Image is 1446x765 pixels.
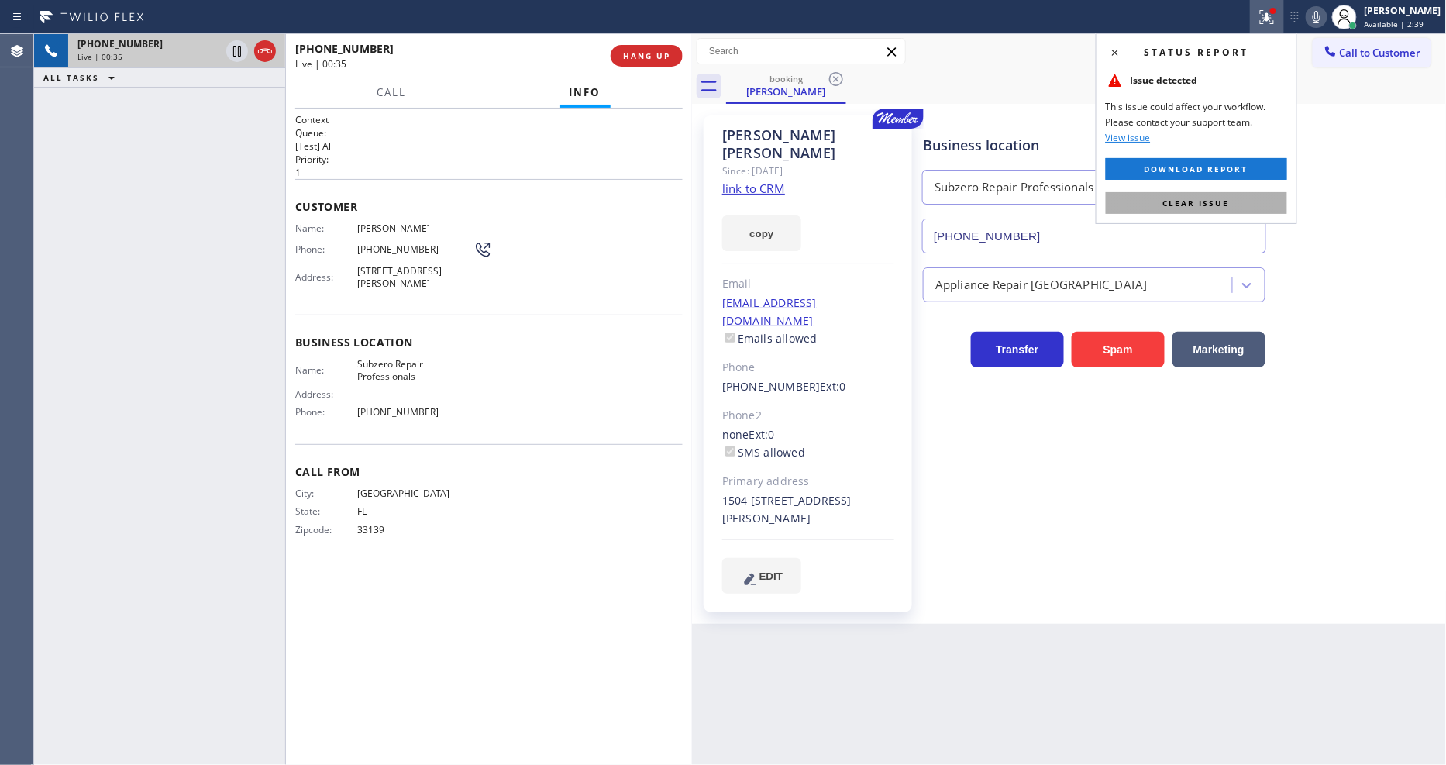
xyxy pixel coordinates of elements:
span: City: [295,488,357,499]
a: link to CRM [722,181,785,196]
div: [PERSON_NAME] [1365,4,1441,17]
span: Name: [295,222,357,234]
span: Zipcode: [295,524,357,536]
span: Call [377,85,406,99]
label: SMS allowed [722,445,805,460]
p: 1 [295,166,683,179]
span: Ext: 0 [821,379,846,394]
span: Address: [295,388,357,400]
div: Business location [923,135,1265,156]
button: Call [367,78,415,108]
span: [PHONE_NUMBER] [77,37,163,50]
h2: Priority: [295,153,683,166]
div: Carlos Soto [728,69,845,102]
span: State: [295,505,357,517]
span: Subzero Repair Professionals [357,358,473,382]
div: [PERSON_NAME] [728,84,845,98]
div: booking [728,73,845,84]
span: [PHONE_NUMBER] [357,406,473,418]
span: Phone: [295,406,357,418]
div: 1504 [STREET_ADDRESS][PERSON_NAME] [722,492,894,528]
span: Business location [295,335,683,350]
span: 33139 [357,524,473,536]
button: HANG UP [611,45,683,67]
button: copy [722,215,801,251]
button: Mute [1306,6,1327,28]
span: EDIT [759,570,783,582]
div: Subzero Repair Professionals [935,179,1094,197]
button: Hang up [254,40,276,62]
button: Call to Customer [1313,38,1431,67]
div: Email [722,275,894,293]
div: Since: [DATE] [722,162,894,180]
span: [PHONE_NUMBER] [357,243,473,255]
span: Live | 00:35 [295,57,346,71]
button: Transfer [971,332,1064,367]
button: Info [560,78,611,108]
div: Primary address [722,473,894,491]
span: Phone: [295,243,357,255]
span: [PERSON_NAME] [357,222,473,234]
span: [STREET_ADDRESS][PERSON_NAME] [357,265,473,289]
button: Marketing [1172,332,1265,367]
h2: Queue: [295,126,683,140]
div: [PERSON_NAME] [PERSON_NAME] [722,126,894,162]
h1: Context [295,113,683,126]
span: HANG UP [623,50,670,61]
span: Available | 2:39 [1365,19,1424,29]
span: Address: [295,271,357,283]
span: Ext: 0 [749,427,775,442]
span: [GEOGRAPHIC_DATA] [357,488,473,499]
span: Call From [295,464,683,479]
div: Phone2 [722,407,894,425]
a: [PHONE_NUMBER] [722,379,821,394]
span: Customer [295,199,683,214]
div: Phone [722,359,894,377]
span: [PHONE_NUMBER] [295,41,394,56]
button: EDIT [722,558,801,594]
div: none [722,426,894,462]
span: FL [357,505,473,517]
label: Emails allowed [722,331,818,346]
button: ALL TASKS [34,68,130,87]
span: ALL TASKS [43,72,99,83]
span: Call to Customer [1340,46,1421,60]
input: SMS allowed [725,446,735,457]
span: Info [570,85,601,99]
button: Spam [1072,332,1165,367]
p: [Test] All [295,140,683,153]
input: Search [697,39,905,64]
button: Hold Customer [226,40,248,62]
input: Phone Number [922,219,1266,253]
span: Name: [295,364,357,376]
a: [EMAIL_ADDRESS][DOMAIN_NAME] [722,295,817,328]
input: Emails allowed [725,333,735,343]
div: Appliance Repair [GEOGRAPHIC_DATA] [935,276,1148,294]
span: Live | 00:35 [77,51,122,62]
